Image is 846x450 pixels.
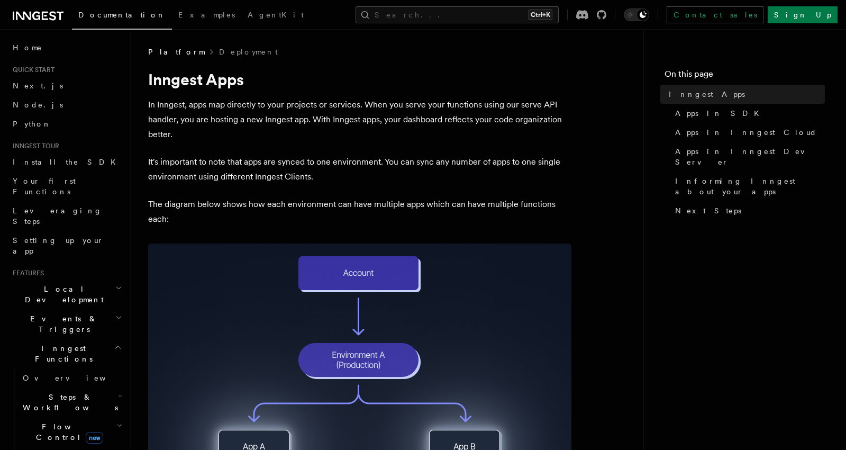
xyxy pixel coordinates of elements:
button: Search...Ctrl+K [356,6,559,23]
kbd: Ctrl+K [529,10,552,20]
a: Home [8,38,124,57]
span: Home [13,42,42,53]
a: Next.js [8,76,124,95]
a: Python [8,114,124,133]
span: Features [8,269,44,277]
span: Local Development [8,284,115,305]
a: Next Steps [671,201,825,220]
p: It's important to note that apps are synced to one environment. You can sync any number of apps t... [148,155,571,184]
span: Setting up your app [13,236,104,255]
span: Node.js [13,101,63,109]
span: new [86,432,103,444]
span: Your first Functions [13,177,76,196]
span: Install the SDK [13,158,122,166]
a: Setting up your app [8,231,124,260]
a: Deployment [219,47,278,57]
span: Inngest Functions [8,343,114,364]
button: Inngest Functions [8,339,124,368]
h1: Inngest Apps [148,70,571,89]
a: Install the SDK [8,152,124,172]
a: Apps in Inngest Cloud [671,123,825,142]
a: Informing Inngest about your apps [671,172,825,201]
span: Steps & Workflows [19,392,118,413]
button: Events & Triggers [8,309,124,339]
span: Examples [178,11,235,19]
a: Apps in Inngest Dev Server [671,142,825,172]
a: Leveraging Steps [8,201,124,231]
span: Overview [23,374,132,382]
a: Contact sales [667,6,763,23]
a: Apps in SDK [671,104,825,123]
a: Overview [19,368,124,388]
span: AgentKit [248,11,304,19]
span: Quick start [8,66,54,74]
p: In Inngest, apps map directly to your projects or services. When you serve your functions using o... [148,97,571,142]
a: Your first Functions [8,172,124,201]
a: Node.js [8,95,124,114]
button: Local Development [8,280,124,309]
span: Apps in Inngest Dev Server [675,146,825,167]
span: Informing Inngest about your apps [675,176,825,197]
p: The diagram below shows how each environment can have multiple apps which can have multiple funct... [148,197,571,227]
h4: On this page [665,68,825,85]
a: AgentKit [241,3,310,29]
button: Steps & Workflows [19,388,124,417]
span: Next.js [13,82,63,90]
a: Examples [172,3,241,29]
span: Flow Control [19,421,116,443]
span: Apps in SDK [675,108,766,119]
span: Inngest Apps [669,89,745,100]
span: Inngest tour [8,142,59,150]
a: Inngest Apps [665,85,825,104]
span: Apps in Inngest Cloud [675,127,817,138]
a: Documentation [72,3,172,30]
span: Leveraging Steps [13,206,102,226]
button: Toggle dark mode [624,8,649,21]
button: Flow Controlnew [19,417,124,447]
span: Next Steps [675,205,741,216]
span: Events & Triggers [8,313,115,335]
a: Sign Up [768,6,838,23]
span: Platform [148,47,204,57]
span: Documentation [78,11,166,19]
span: Python [13,120,51,128]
